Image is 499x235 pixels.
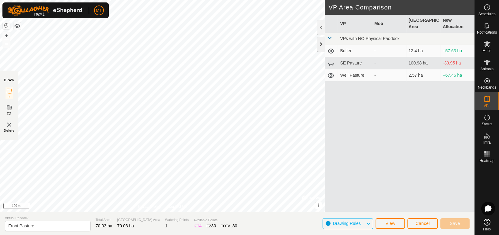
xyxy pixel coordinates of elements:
[318,203,319,208] span: i
[211,223,216,228] span: 30
[483,104,490,108] span: VPs
[194,223,202,229] div: IZ
[440,15,474,33] th: New Allocation
[480,67,493,71] span: Animals
[8,95,11,99] span: IZ
[406,45,440,57] td: 12.4 ha
[7,5,84,16] img: Gallagher Logo
[450,221,460,226] span: Save
[440,218,470,229] button: Save
[7,112,12,116] span: EZ
[407,218,438,229] button: Cancel
[406,69,440,82] td: 2.57 ha
[340,36,399,41] span: VPs with NO Physical Paddock
[96,217,112,222] span: Total Area
[478,86,496,89] span: Neckbands
[315,202,322,209] button: i
[221,223,237,229] div: TOTAL
[483,141,490,144] span: Infra
[385,221,395,226] span: View
[482,49,491,53] span: Mobs
[376,218,405,229] button: View
[3,22,10,29] button: Reset Map
[96,223,112,228] span: 70.03 ha
[333,221,361,226] span: Drawing Rules
[440,57,474,69] td: -30.95 ha
[338,15,372,33] th: VP
[479,159,494,163] span: Heatmap
[3,40,10,47] button: –
[4,78,14,83] div: DRAW
[5,215,91,221] span: Virtual Paddock
[138,204,161,209] a: Privacy Policy
[374,60,404,66] div: -
[338,57,372,69] td: SE Pasture
[206,223,216,229] div: EZ
[372,15,406,33] th: Mob
[4,128,15,133] span: Delete
[117,223,134,228] span: 70.03 ha
[415,221,430,226] span: Cancel
[440,69,474,82] td: +67.46 ha
[406,57,440,69] td: 100.98 ha
[232,223,237,228] span: 30
[168,204,187,209] a: Contact Us
[96,7,102,14] span: MT
[338,69,372,82] td: Well Pasture
[117,217,160,222] span: [GEOGRAPHIC_DATA] Area
[165,217,189,222] span: Watering Points
[483,227,491,231] span: Help
[478,12,495,16] span: Schedules
[13,22,21,30] button: Map Layers
[406,15,440,33] th: [GEOGRAPHIC_DATA] Area
[477,31,497,34] span: Notifications
[165,223,168,228] span: 1
[482,122,492,126] span: Status
[6,121,13,128] img: VP
[374,72,404,79] div: -
[197,223,202,228] span: 14
[374,48,404,54] div: -
[475,216,499,233] a: Help
[328,4,474,11] h2: VP Area Comparison
[3,32,10,39] button: +
[338,45,372,57] td: Buffer
[440,45,474,57] td: +57.63 ha
[194,218,237,223] span: Available Points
